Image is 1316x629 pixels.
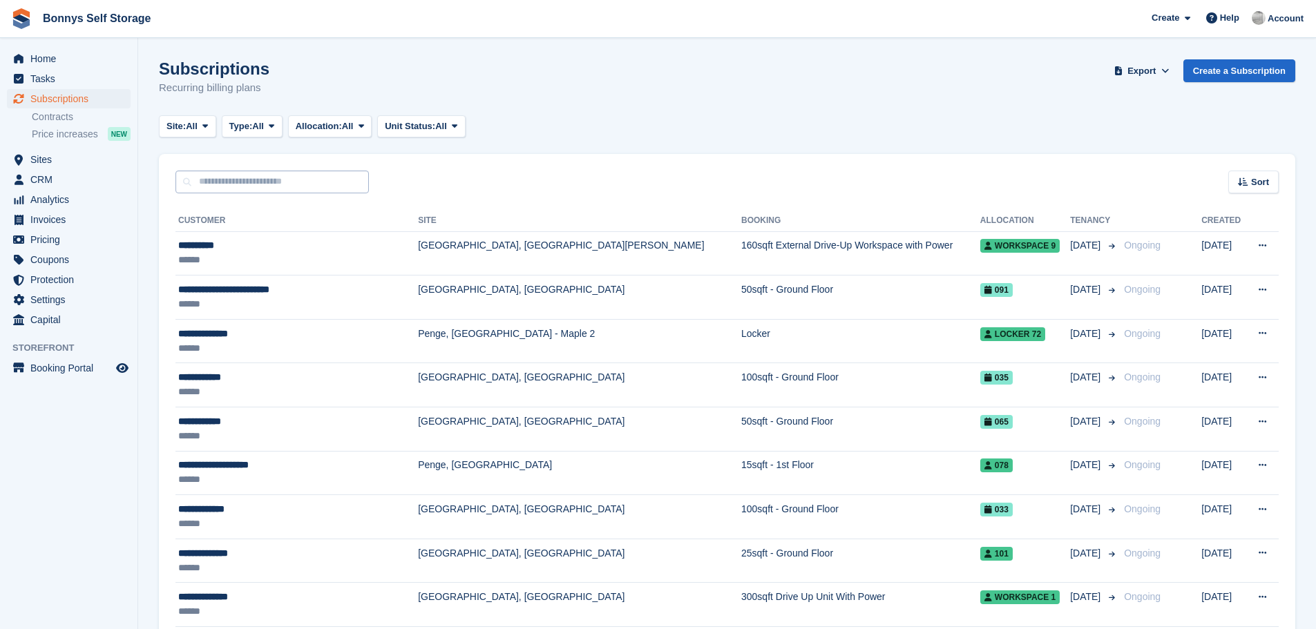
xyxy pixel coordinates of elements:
a: menu [7,69,131,88]
td: [DATE] [1201,319,1246,363]
h1: Subscriptions [159,59,269,78]
td: [DATE] [1201,275,1246,320]
td: 25sqft - Ground Floor [741,539,980,583]
span: All [186,119,198,133]
td: 100sqft - Ground Floor [741,363,980,407]
span: 101 [980,547,1013,561]
span: Home [30,49,113,68]
span: Invoices [30,210,113,229]
td: [DATE] [1201,407,1246,452]
th: Tenancy [1070,210,1118,232]
span: Coupons [30,250,113,269]
span: Ongoing [1124,459,1161,470]
span: [DATE] [1070,502,1103,516]
td: [GEOGRAPHIC_DATA], [GEOGRAPHIC_DATA][PERSON_NAME] [418,231,741,275]
td: Penge, [GEOGRAPHIC_DATA] [418,451,741,495]
a: menu [7,230,131,249]
img: stora-icon-8386f47178a22dfd0bd8f6a31ec36ba5ce8667c1dd55bd0f319d3a0aa187defe.svg [11,8,32,29]
td: [GEOGRAPHIC_DATA], [GEOGRAPHIC_DATA] [418,275,741,320]
span: [DATE] [1070,414,1103,429]
span: 078 [980,458,1013,472]
span: Type: [229,119,253,133]
div: NEW [108,127,131,141]
span: Ongoing [1124,284,1161,295]
button: Export [1112,59,1172,82]
td: Locker [741,319,980,363]
span: Account [1268,12,1304,26]
td: 15sqft - 1st Floor [741,451,980,495]
a: Preview store [114,360,131,376]
span: [DATE] [1070,282,1103,297]
span: 091 [980,283,1013,297]
td: [GEOGRAPHIC_DATA], [GEOGRAPHIC_DATA] [418,583,741,627]
span: Create [1152,11,1179,25]
a: menu [7,310,131,329]
span: [DATE] [1070,546,1103,561]
td: 160sqft External Drive-Up Workspace with Power [741,231,980,275]
span: Ongoing [1124,416,1161,427]
a: Bonnys Self Storage [37,7,156,30]
span: Unit Status: [385,119,435,133]
span: [DATE] [1070,370,1103,385]
a: menu [7,210,131,229]
span: [DATE] [1070,327,1103,341]
a: Price increases NEW [32,126,131,142]
span: Site: [166,119,186,133]
button: Type: All [222,115,283,138]
span: All [342,119,354,133]
a: menu [7,89,131,108]
td: [GEOGRAPHIC_DATA], [GEOGRAPHIC_DATA] [418,363,741,407]
span: Pricing [30,230,113,249]
a: menu [7,150,131,169]
img: James Bonny [1252,11,1266,25]
span: Ongoing [1124,328,1161,339]
span: Tasks [30,69,113,88]
span: All [252,119,264,133]
td: [DATE] [1201,539,1246,583]
a: menu [7,270,131,289]
td: 50sqft - Ground Floor [741,275,980,320]
a: Create a Subscription [1183,59,1295,82]
td: Penge, [GEOGRAPHIC_DATA] - Maple 2 [418,319,741,363]
span: Storefront [12,341,137,355]
td: [DATE] [1201,451,1246,495]
span: Export [1127,64,1156,78]
th: Customer [175,210,418,232]
span: [DATE] [1070,590,1103,604]
button: Allocation: All [288,115,372,138]
td: 50sqft - Ground Floor [741,407,980,452]
span: Workspace 1 [980,590,1060,604]
td: 300sqft Drive Up Unit With Power [741,583,980,627]
button: Site: All [159,115,216,138]
span: Help [1220,11,1239,25]
a: menu [7,290,131,309]
span: 065 [980,415,1013,429]
span: [DATE] [1070,458,1103,472]
td: [DATE] [1201,495,1246,539]
td: [GEOGRAPHIC_DATA], [GEOGRAPHIC_DATA] [418,539,741,583]
th: Created [1201,210,1246,232]
td: [DATE] [1201,363,1246,407]
td: 100sqft - Ground Floor [741,495,980,539]
span: [DATE] [1070,238,1103,253]
td: [GEOGRAPHIC_DATA], [GEOGRAPHIC_DATA] [418,407,741,452]
span: 033 [980,503,1013,516]
td: [DATE] [1201,231,1246,275]
span: Locker 72 [980,327,1045,341]
span: All [435,119,447,133]
span: Protection [30,270,113,289]
a: menu [7,358,131,378]
button: Unit Status: All [377,115,465,138]
span: Allocation: [296,119,342,133]
span: Ongoing [1124,591,1161,602]
th: Allocation [980,210,1070,232]
td: [DATE] [1201,583,1246,627]
a: menu [7,49,131,68]
span: Capital [30,310,113,329]
span: Subscriptions [30,89,113,108]
span: Price increases [32,128,98,141]
span: Analytics [30,190,113,209]
a: menu [7,190,131,209]
p: Recurring billing plans [159,80,269,96]
th: Site [418,210,741,232]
